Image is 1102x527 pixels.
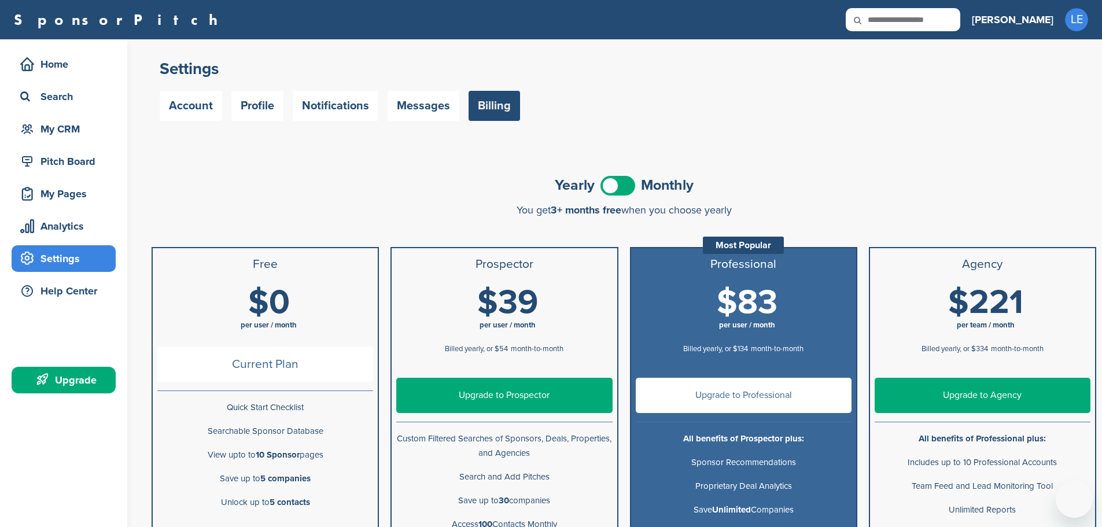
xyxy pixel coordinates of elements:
p: Team Feed and Lead Monitoring Tool [875,479,1090,493]
a: Messages [388,91,459,121]
p: Searchable Sponsor Database [157,424,373,438]
span: $83 [717,282,777,323]
p: Save up to companies [396,493,612,508]
a: Help Center [12,278,116,304]
span: per team / month [957,320,1015,330]
p: Proprietary Deal Analytics [636,479,852,493]
b: 10 Sponsor [256,449,300,460]
span: per user / month [241,320,297,330]
div: Home [17,54,116,75]
b: 5 companies [260,473,311,484]
a: SponsorPitch [14,12,225,27]
div: Upgrade [17,370,116,390]
div: Pitch Board [17,151,116,172]
div: Analytics [17,216,116,237]
div: Most Popular [703,237,784,254]
span: month-to-month [751,344,804,353]
a: Analytics [12,213,116,239]
p: Save Companies [636,503,852,517]
a: Account [160,91,222,121]
a: Upgrade to Professional [636,378,852,413]
b: 5 contacts [270,497,310,507]
b: Unlimited [712,504,751,515]
a: Pitch Board [12,148,116,175]
h3: Agency [875,257,1090,271]
p: Save up to [157,471,373,486]
span: per user / month [480,320,536,330]
p: Includes up to 10 Professional Accounts [875,455,1090,470]
p: Unlimited Reports [875,503,1090,517]
p: Search and Add Pitches [396,470,612,484]
a: Upgrade to Prospector [396,378,612,413]
span: month-to-month [991,344,1044,353]
p: Custom Filtered Searches of Sponsors, Deals, Properties, and Agencies [396,432,612,460]
a: Settings [12,245,116,272]
a: Upgrade to Agency [875,378,1090,413]
span: 3+ months free [551,204,621,216]
span: per user / month [719,320,775,330]
span: $221 [948,282,1023,323]
div: Help Center [17,281,116,301]
h3: Professional [636,257,852,271]
a: My CRM [12,116,116,142]
a: [PERSON_NAME] [972,7,1053,32]
h3: [PERSON_NAME] [972,12,1053,28]
div: My CRM [17,119,116,139]
div: Search [17,86,116,107]
span: Billed yearly, or $54 [445,344,508,353]
a: Upgrade [12,367,116,393]
span: LE [1065,8,1088,31]
b: All benefits of Professional plus: [919,433,1046,444]
h3: Free [157,257,373,271]
span: Billed yearly, or $134 [683,344,748,353]
a: Profile [231,91,283,121]
iframe: Button to launch messaging window [1056,481,1093,518]
p: Sponsor Recommendations [636,455,852,470]
p: Quick Start Checklist [157,400,373,415]
b: 30 [499,495,509,506]
div: Settings [17,248,116,269]
a: Billing [469,91,520,121]
p: View upto to pages [157,448,373,462]
h2: Settings [160,58,1088,79]
h3: Prospector [396,257,612,271]
div: You get when you choose yearly [152,204,1096,216]
div: My Pages [17,183,116,204]
span: month-to-month [511,344,563,353]
span: Yearly [555,178,595,193]
span: $0 [248,282,290,323]
b: All benefits of Prospector plus: [683,433,804,444]
span: $39 [477,282,538,323]
a: Home [12,51,116,78]
span: Monthly [641,178,694,193]
p: Unlock up to [157,495,373,510]
a: Notifications [293,91,378,121]
a: Search [12,83,116,110]
a: My Pages [12,180,116,207]
span: Current Plan [157,347,373,382]
span: Billed yearly, or $334 [922,344,988,353]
